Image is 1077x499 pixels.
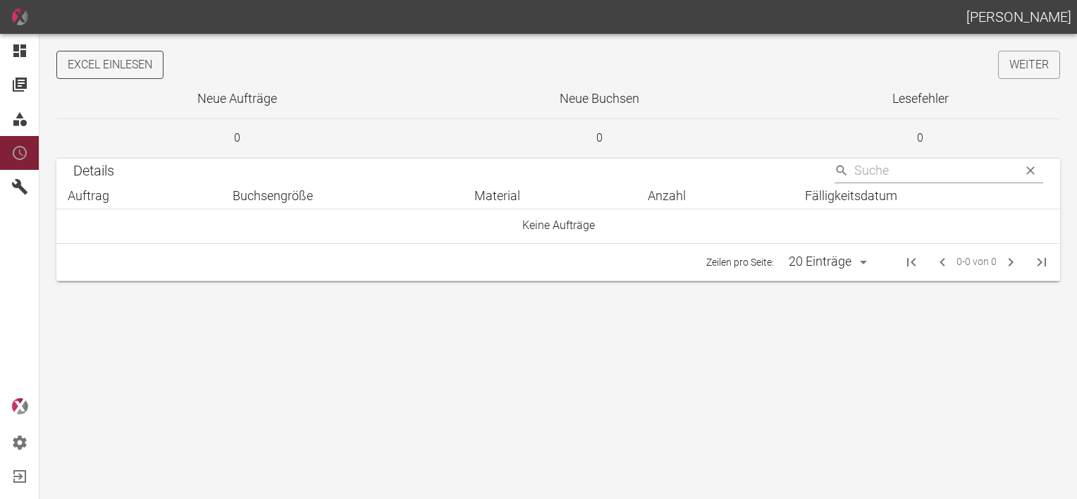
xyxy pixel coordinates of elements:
[233,187,453,204] div: Buchsengröße
[648,187,783,204] div: Anzahl
[928,248,956,276] span: Vorherige Seite
[648,187,704,204] span: Anzahl
[419,119,781,159] td: 0
[11,398,28,414] img: logo
[854,159,1012,183] input: Search
[1025,245,1059,279] span: Letzte Seite
[780,249,872,274] div: 20 Einträge
[419,79,781,119] th: Neue Buchsen
[56,79,419,119] th: Neue Aufträge
[805,187,916,204] span: Fälligkeitsdatum
[233,187,331,204] span: Buchsengröße
[780,119,1060,159] td: 0
[73,159,114,182] h6: Details
[474,187,625,204] div: Material
[805,187,1049,204] div: Fälligkeitsdatum
[56,209,1060,243] td: Keine Aufträge
[706,255,774,269] p: Zeilen pro Seite:
[56,51,164,79] button: Excel einlesen
[835,164,849,178] svg: Suche
[474,187,538,204] span: Material
[56,119,419,159] td: 0
[68,187,210,204] div: Auftrag
[966,6,1071,28] h1: [PERSON_NAME]
[11,8,28,25] img: icon
[998,51,1060,79] a: Weiter
[997,248,1025,276] span: Nächste Seite
[780,79,1060,119] th: Lesefehler
[68,187,128,204] span: Auftrag
[894,245,928,279] span: Erste Seite
[785,252,855,271] div: 20 Einträge
[956,254,997,270] span: 0-0 von 0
